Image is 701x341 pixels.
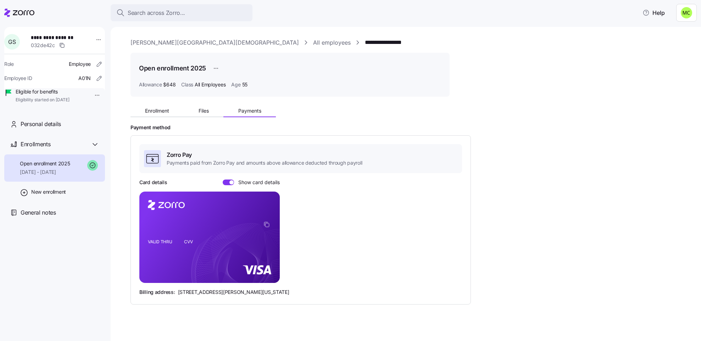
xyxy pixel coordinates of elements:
h3: Card details [139,179,167,186]
span: Files [199,108,209,113]
img: fb6fbd1e9160ef83da3948286d18e3ea [681,7,692,18]
span: Help [642,8,665,17]
span: Zorro Pay [167,150,362,159]
span: A01N [78,75,91,82]
tspan: VALID THRU [148,239,172,244]
h2: Payment method [130,124,691,131]
h1: Open enrollment 2025 [139,64,206,73]
span: Age [231,81,240,88]
span: Enrollment [145,108,169,113]
span: Allowance [139,81,162,88]
span: Eligible for benefits [16,88,69,95]
span: Search across Zorro... [128,8,185,17]
span: Personal details [21,120,61,129]
span: All Employees [195,81,226,88]
span: Payments [238,108,261,113]
a: [PERSON_NAME][GEOGRAPHIC_DATA][DEMOGRAPHIC_DATA] [130,38,299,47]
button: Help [637,6,671,20]
span: [STREET_ADDRESS][PERSON_NAME][US_STATE] [178,289,289,296]
span: G S [8,39,16,45]
span: Open enrollment 2025 [20,160,70,167]
a: All employees [313,38,351,47]
button: Search across Zorro... [111,4,252,21]
span: Employee ID [4,75,32,82]
span: Payments paid from Zorro Pay and amounts above allowance deducted through payroll [167,159,362,166]
tspan: CVV [184,239,193,244]
span: Eligibility started on [DATE] [16,97,69,103]
span: Show card details [234,180,280,185]
span: General notes [21,208,56,217]
span: 55 [242,81,247,88]
span: 032de42c [31,42,55,49]
span: Billing address: [139,289,175,296]
span: Class [181,81,193,88]
button: copy-to-clipboard [263,221,270,228]
span: [DATE] - [DATE] [20,169,70,176]
span: Employee [69,61,91,68]
span: Role [4,61,14,68]
span: $648 [163,81,176,88]
span: New enrollment [31,188,66,195]
span: Enrollments [21,140,50,149]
